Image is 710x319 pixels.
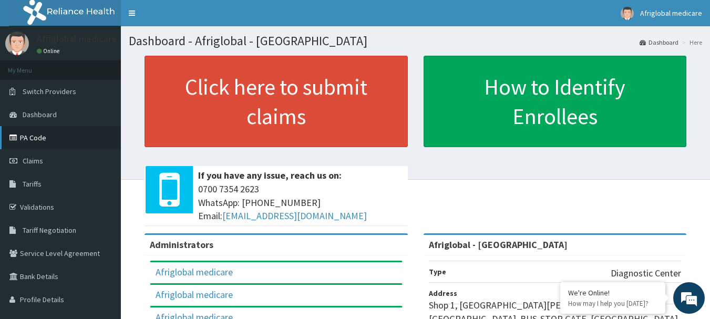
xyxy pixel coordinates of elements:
[23,225,76,235] span: Tariff Negotiation
[680,38,702,47] li: Here
[198,169,342,181] b: If you have any issue, reach us on:
[150,239,213,251] b: Administrators
[23,87,76,96] span: Switch Providers
[429,267,446,276] b: Type
[156,289,233,301] a: Afriglobal medicare
[640,8,702,18] span: Afriglobal medicare
[621,7,634,20] img: User Image
[37,47,62,55] a: Online
[23,179,42,189] span: Tariffs
[429,289,457,298] b: Address
[568,299,657,308] p: How may I help you today?
[37,34,117,44] p: Afriglobal medicare
[611,266,681,280] p: Diagnostic Center
[23,156,43,166] span: Claims
[156,266,233,278] a: Afriglobal medicare
[222,210,367,222] a: [EMAIL_ADDRESS][DOMAIN_NAME]
[145,56,408,147] a: Click here to submit claims
[429,239,568,251] strong: Afriglobal - [GEOGRAPHIC_DATA]
[568,288,657,297] div: We're Online!
[424,56,687,147] a: How to Identify Enrollees
[23,110,57,119] span: Dashboard
[129,34,702,48] h1: Dashboard - Afriglobal - [GEOGRAPHIC_DATA]
[198,182,403,223] span: 0700 7354 2623 WhatsApp: [PHONE_NUMBER] Email:
[640,38,678,47] a: Dashboard
[5,32,29,55] img: User Image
